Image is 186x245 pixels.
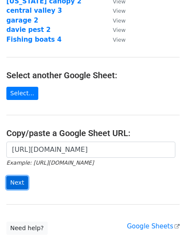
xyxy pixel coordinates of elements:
input: Paste your Google Sheet URL here [6,142,175,158]
a: View [104,36,126,43]
small: View [113,17,126,24]
a: Need help? [6,222,48,235]
a: garage 2 [6,17,38,24]
small: View [113,27,126,33]
a: Fishing boats 4 [6,36,62,43]
a: View [104,7,126,14]
a: davie pest 2 [6,26,51,34]
a: Select... [6,87,38,100]
input: Next [6,176,28,189]
h4: Select another Google Sheet: [6,70,180,80]
small: View [113,37,126,43]
iframe: Chat Widget [143,204,186,245]
a: Google Sheets [127,222,180,230]
a: View [104,26,126,34]
h4: Copy/paste a Google Sheet URL: [6,128,180,138]
a: View [104,17,126,24]
small: View [113,8,126,14]
a: central valley 3 [6,7,62,14]
small: Example: [URL][DOMAIN_NAME] [6,160,94,166]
